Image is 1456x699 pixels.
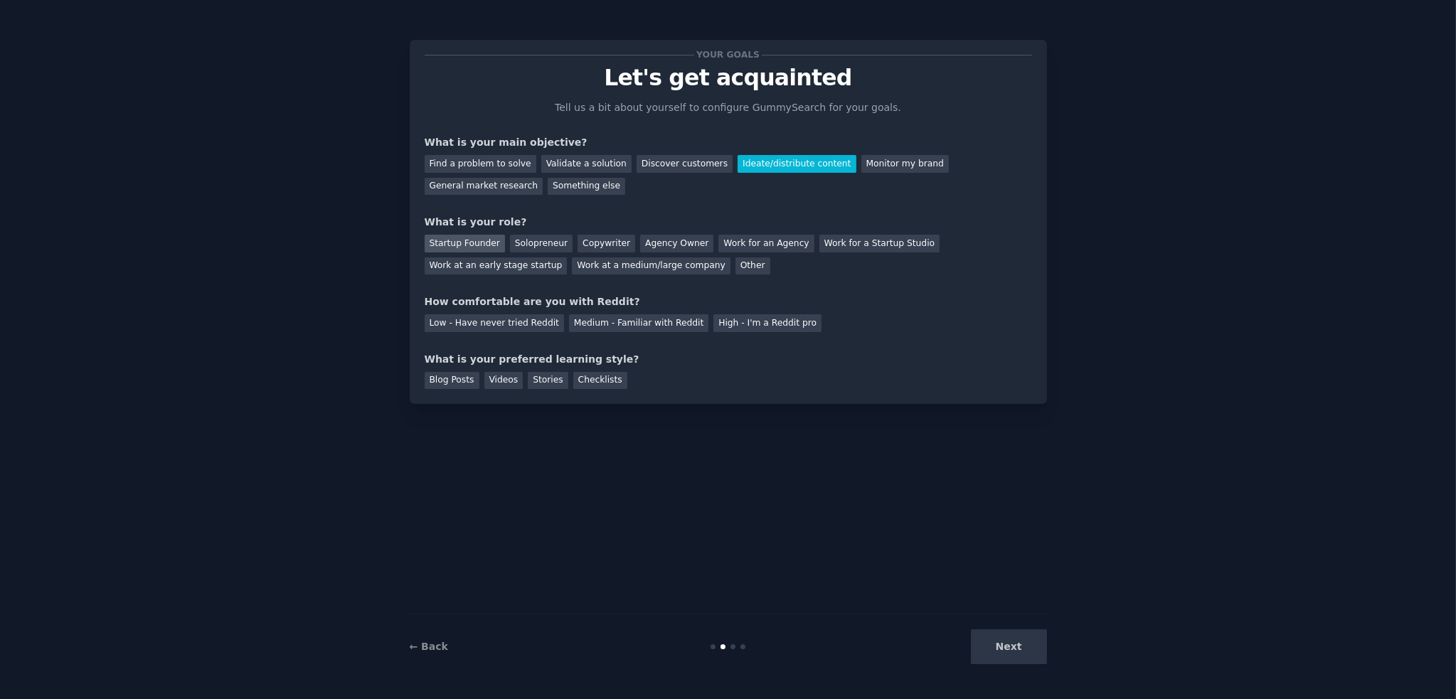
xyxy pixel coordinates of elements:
div: Monitor my brand [861,155,949,173]
div: General market research [425,178,543,196]
div: Something else [548,178,625,196]
div: Checklists [573,372,627,390]
div: Work at an early stage startup [425,257,568,275]
div: Copywriter [578,235,635,252]
div: Work at a medium/large company [572,257,730,275]
div: Find a problem to solve [425,155,536,173]
div: Discover customers [637,155,733,173]
div: Agency Owner [640,235,713,252]
div: Solopreneur [510,235,573,252]
div: What is your role? [425,215,1032,230]
p: Tell us a bit about yourself to configure GummySearch for your goals. [549,100,908,115]
div: Low - Have never tried Reddit [425,314,564,332]
div: Medium - Familiar with Reddit [569,314,708,332]
div: Validate a solution [541,155,632,173]
a: ← Back [410,641,448,652]
p: Let's get acquainted [425,65,1032,90]
div: What is your main objective? [425,135,1032,150]
div: Ideate/distribute content [738,155,856,173]
span: Your goals [694,48,762,63]
div: Blog Posts [425,372,479,390]
div: Startup Founder [425,235,505,252]
div: Videos [484,372,524,390]
div: Stories [528,372,568,390]
div: How comfortable are you with Reddit? [425,294,1032,309]
div: Work for a Startup Studio [819,235,940,252]
div: What is your preferred learning style? [425,352,1032,367]
div: Other [735,257,770,275]
div: Work for an Agency [718,235,814,252]
div: High - I'm a Reddit pro [713,314,822,332]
